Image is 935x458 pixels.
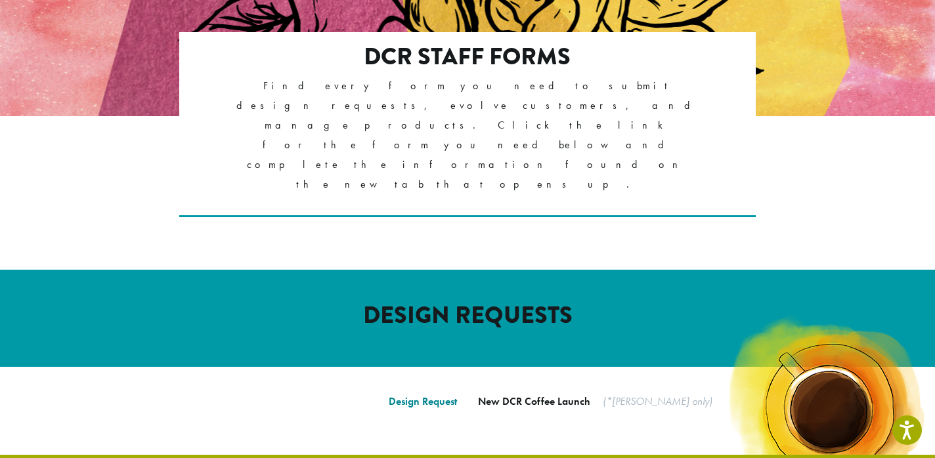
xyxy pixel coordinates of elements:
em: (*[PERSON_NAME] only) [603,394,712,408]
h2: DESIGN REQUESTS [93,301,842,329]
a: New DCR Coffee Launch [478,394,590,408]
h2: DCR Staff Forms [236,43,699,71]
a: Design Request [389,394,457,408]
p: Find every form you need to submit design requests, evolve customers, and manage products. Click ... [236,76,699,194]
